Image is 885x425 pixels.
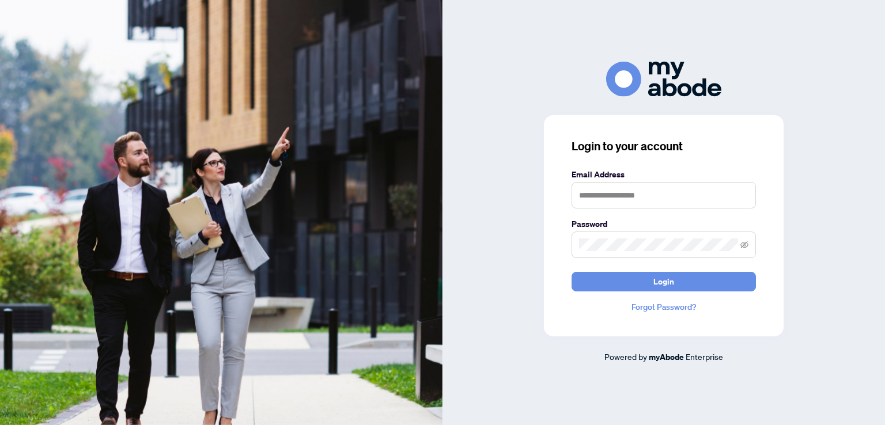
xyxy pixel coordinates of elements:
span: Powered by [604,351,647,362]
span: eye-invisible [740,241,748,249]
img: ma-logo [606,62,721,97]
button: Login [572,272,756,291]
label: Password [572,218,756,230]
span: Login [653,272,674,291]
h3: Login to your account [572,138,756,154]
a: Forgot Password? [572,301,756,313]
a: myAbode [649,351,684,363]
label: Email Address [572,168,756,181]
span: Enterprise [686,351,723,362]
